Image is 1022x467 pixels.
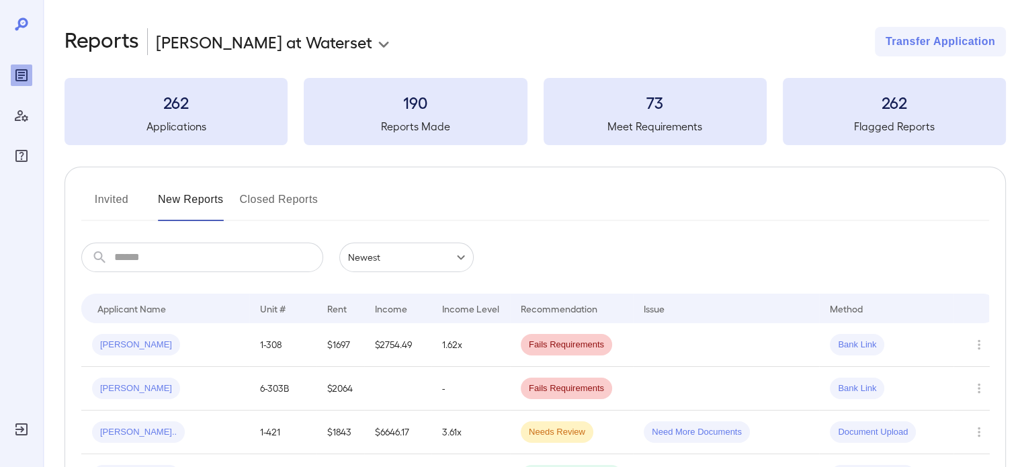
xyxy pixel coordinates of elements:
span: Fails Requirements [521,339,612,351]
h3: 262 [783,91,1006,113]
span: Bank Link [830,382,884,395]
h5: Reports Made [304,118,527,134]
button: Row Actions [968,421,990,443]
h3: 73 [544,91,767,113]
div: Income [375,300,407,316]
td: 3.61x [431,411,510,454]
td: $6646.17 [364,411,431,454]
div: Method [830,300,863,316]
span: Bank Link [830,339,884,351]
span: Need More Documents [644,426,750,439]
td: 1.62x [431,323,510,367]
span: [PERSON_NAME] [92,382,180,395]
button: Closed Reports [240,189,318,221]
button: Invited [81,189,142,221]
h5: Applications [65,118,288,134]
td: $1697 [316,323,364,367]
h3: 262 [65,91,288,113]
div: Income Level [442,300,499,316]
td: - [431,367,510,411]
div: Reports [11,65,32,86]
button: New Reports [158,189,224,221]
div: Unit # [260,300,286,316]
div: Log Out [11,419,32,440]
p: [PERSON_NAME] at Waterset [156,31,372,52]
h2: Reports [65,27,139,56]
td: $2064 [316,367,364,411]
summary: 262Applications190Reports Made73Meet Requirements262Flagged Reports [65,78,1006,145]
td: $1843 [316,411,364,454]
div: Newest [339,243,474,272]
td: 1-308 [249,323,316,367]
button: Row Actions [968,378,990,399]
h5: Flagged Reports [783,118,1006,134]
span: [PERSON_NAME].. [92,426,185,439]
td: 1-421 [249,411,316,454]
span: Needs Review [521,426,593,439]
div: Applicant Name [97,300,166,316]
div: FAQ [11,145,32,167]
div: Manage Users [11,105,32,126]
span: [PERSON_NAME] [92,339,180,351]
div: Issue [644,300,665,316]
span: Fails Requirements [521,382,612,395]
button: Transfer Application [875,27,1006,56]
td: 6-303B [249,367,316,411]
button: Row Actions [968,334,990,355]
td: $2754.49 [364,323,431,367]
h3: 190 [304,91,527,113]
span: Document Upload [830,426,916,439]
h5: Meet Requirements [544,118,767,134]
div: Recommendation [521,300,597,316]
div: Rent [327,300,349,316]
